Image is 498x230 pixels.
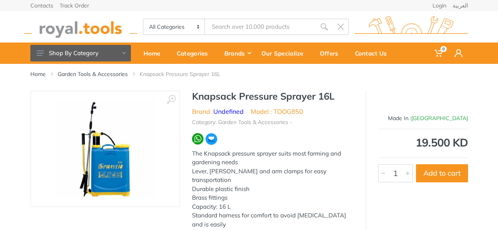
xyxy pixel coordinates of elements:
img: royal.tools Logo [24,16,137,38]
div: 19.500 KD [378,137,468,148]
a: Undefined [213,108,244,115]
nav: breadcrumb [30,70,468,78]
img: ma.webp [205,133,218,145]
a: Categories [171,43,219,64]
button: Add to cart [416,164,468,182]
div: Categories [171,45,219,61]
select: Category [144,19,205,34]
a: Home [30,70,46,78]
span: 0 [440,46,447,52]
img: wa.webp [192,133,203,145]
li: Knapsack Pressure Sprayer 16L [140,70,232,78]
a: العربية [453,3,468,8]
a: Login [433,3,446,8]
img: Undefined [444,95,468,114]
div: Home [138,45,171,61]
span: [GEOGRAPHIC_DATA] [411,115,468,122]
div: Offers [314,45,349,61]
a: Track Order [60,3,89,8]
li: Category: Garden Tools & Accessories - [192,118,292,126]
h1: Knapsack Pressure Sprayer 16L [192,91,354,102]
button: Shop By Category [30,45,131,61]
a: Offers [314,43,349,64]
input: Site search [205,19,315,35]
div: Contact Us [349,45,398,61]
div: Our Specialize [256,45,314,61]
div: Brands [219,45,256,61]
img: Royal Tools - Knapsack Pressure Sprayer 16L [56,99,155,198]
a: Contact Us [349,43,398,64]
li: Model : TOOG850 [251,107,303,116]
a: Home [138,43,171,64]
img: royal.tools Logo [355,16,468,38]
a: 0 [429,43,449,64]
a: Contacts [30,3,53,8]
div: Made In : [378,114,468,122]
li: Brand : [192,107,244,116]
a: Our Specialize [256,43,314,64]
a: Garden Tools & Accessories [58,70,128,78]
